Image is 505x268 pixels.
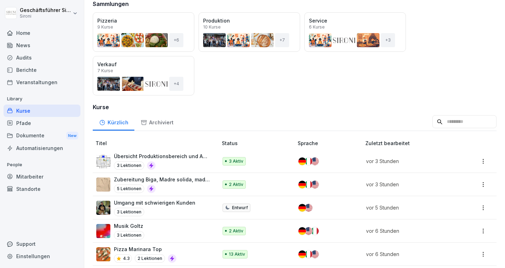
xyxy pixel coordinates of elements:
div: New [66,132,78,140]
img: us.svg [305,204,312,212]
p: Zuletzt bearbeitet [365,139,463,147]
img: it.svg [305,250,312,258]
h3: Kurse [93,103,497,111]
p: Übersicht Produktionsbereich und Abläufe [114,152,211,160]
p: Status [222,139,295,147]
p: vor 5 Stunden [366,204,455,211]
p: Sprache [298,139,362,147]
a: Home [4,27,80,39]
p: Umgang mit schwierigen Kunden [114,199,195,206]
p: 3 Lektionen [114,161,144,170]
a: Veranstaltungen [4,76,80,88]
img: us.svg [305,227,312,235]
img: yh4wz2vfvintp4rn1kv0mog4.png [96,224,110,238]
p: Musik Goltz [114,222,144,230]
div: Dokumente [4,129,80,142]
img: de.svg [298,250,306,258]
p: Titel [96,139,219,147]
p: vor 3 Stunden [366,157,455,165]
p: Pizza Marinara Top [114,245,176,253]
p: vor 6 Stunden [366,227,455,235]
a: Pfade [4,117,80,129]
p: Pizzeria [97,17,190,24]
img: us.svg [311,181,319,188]
div: + 3 [381,33,395,47]
div: Support [4,238,80,250]
p: vor 3 Stunden [366,181,455,188]
p: 6 Kurse [309,25,325,29]
img: it.svg [311,227,319,235]
p: Sironi [20,14,71,19]
a: Kürzlich [93,113,134,131]
p: Zubereitung Biga, Madre solida, madre liquida [114,176,211,183]
img: de.svg [298,157,306,165]
a: Kurse [4,105,80,117]
div: + 7 [275,33,289,47]
p: Geschäftsführer Sironi [20,7,71,13]
a: Pizzeria9 Kurse+6 [93,12,194,52]
p: 13 Aktiv [229,251,245,257]
a: Verkauf7 Kurse+4 [93,56,194,95]
div: + 4 [169,77,183,91]
a: News [4,39,80,51]
p: 10 Kurse [203,25,221,29]
a: DokumenteNew [4,129,80,142]
p: Library [4,93,80,105]
p: vor 6 Stunden [366,250,455,258]
p: 2 Aktiv [229,181,243,188]
p: Produktion [203,17,296,24]
p: 3 Lektionen [114,208,144,216]
p: 7 Kurse [97,69,113,73]
img: de.svg [298,227,306,235]
a: Produktion10 Kurse+7 [199,12,300,52]
a: Standorte [4,183,80,195]
p: 9 Kurse [97,25,113,29]
img: it.svg [305,181,312,188]
p: 4.3 [123,255,130,262]
p: 2 Aktiv [229,228,243,234]
img: yywuv9ckt9ax3nq56adns8w7.png [96,154,110,168]
p: 3 Lektionen [114,231,144,239]
img: ekvwbgorvm2ocewxw43lsusz.png [96,177,110,192]
img: us.svg [311,157,319,165]
img: de.svg [298,204,306,212]
img: ibmq16c03v2u1873hyb2ubud.png [96,201,110,215]
img: jnx4cumldtmuu36vvhh5e6s9.png [96,247,110,261]
img: us.svg [311,250,319,258]
a: Service6 Kurse+3 [304,12,406,52]
a: Einstellungen [4,250,80,262]
a: Berichte [4,64,80,76]
p: Service [309,17,401,24]
p: 3 Aktiv [229,158,243,164]
p: Entwurf [232,205,248,211]
a: Audits [4,51,80,64]
p: 5 Lektionen [114,185,144,193]
img: de.svg [298,181,306,188]
a: Automatisierungen [4,142,80,154]
div: + 6 [169,33,183,47]
p: People [4,159,80,170]
p: 2 Lektionen [135,254,165,263]
a: Archiviert [134,113,180,131]
p: Verkauf [97,61,190,68]
a: Mitarbeiter [4,170,80,183]
img: it.svg [305,157,312,165]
